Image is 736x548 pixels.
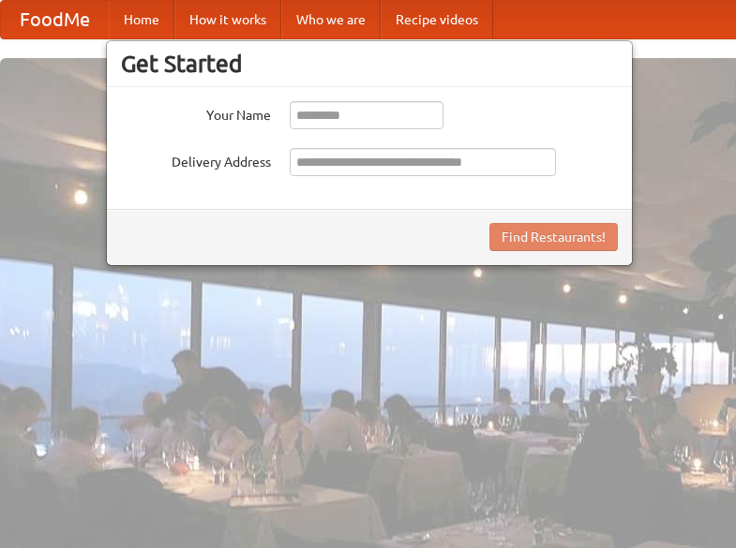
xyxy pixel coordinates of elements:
[121,50,618,78] h3: Get Started
[1,1,109,38] a: FoodMe
[489,223,618,251] button: Find Restaurants!
[121,101,271,125] label: Your Name
[121,148,271,171] label: Delivery Address
[109,1,174,38] a: Home
[174,1,281,38] a: How it works
[281,1,381,38] a: Who we are
[381,1,493,38] a: Recipe videos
